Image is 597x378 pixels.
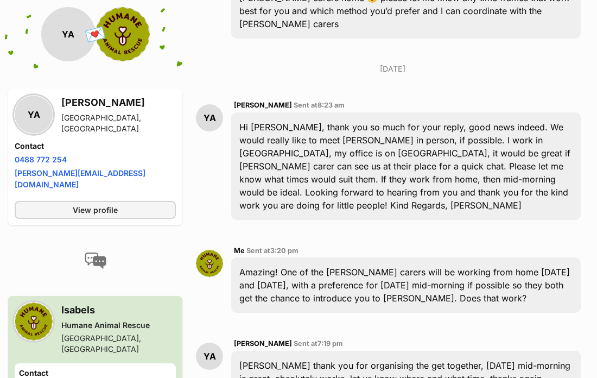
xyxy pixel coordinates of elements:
[294,339,343,348] span: Sent at
[41,7,96,61] div: YA
[15,141,176,152] h4: Contact
[196,250,223,277] img: Isabels profile pic
[294,101,345,109] span: Sent at
[234,247,245,255] span: Me
[234,339,292,348] span: [PERSON_NAME]
[15,96,53,134] div: YA
[61,333,176,355] div: [GEOGRAPHIC_DATA], [GEOGRAPHIC_DATA]
[85,253,106,269] img: conversation-icon-4a6f8262b818ee0b60e3300018af0b2d0b884aa5de6e9bcb8d3d4eeb1a70a7c4.svg
[317,101,345,109] span: 8:23 am
[196,104,223,131] div: YA
[196,63,589,74] p: [DATE]
[61,95,176,110] h3: [PERSON_NAME]
[61,320,176,331] div: Humane Animal Rescue
[61,112,176,134] div: [GEOGRAPHIC_DATA], [GEOGRAPHIC_DATA]
[15,201,176,219] a: View profile
[270,247,298,255] span: 3:20 pm
[15,168,145,189] a: [PERSON_NAME][EMAIL_ADDRESS][DOMAIN_NAME]
[15,303,53,341] img: Humane Animal Rescue profile pic
[317,339,343,348] span: 7:19 pm
[96,7,150,61] img: Humane Animal Rescue profile pic
[234,101,292,109] span: [PERSON_NAME]
[231,112,581,220] div: Hi [PERSON_NAME], thank you so much for your reply, good news indeed. We would really like to mee...
[231,257,581,313] div: Amazing! One of the [PERSON_NAME] carers will be working from home [DATE] and [DATE], with a pref...
[246,247,298,255] span: Sent at
[73,204,118,216] span: View profile
[196,343,223,370] div: YA
[15,155,67,164] a: 0488 772 254
[61,303,176,318] h3: Isabels
[83,23,107,46] span: 💌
